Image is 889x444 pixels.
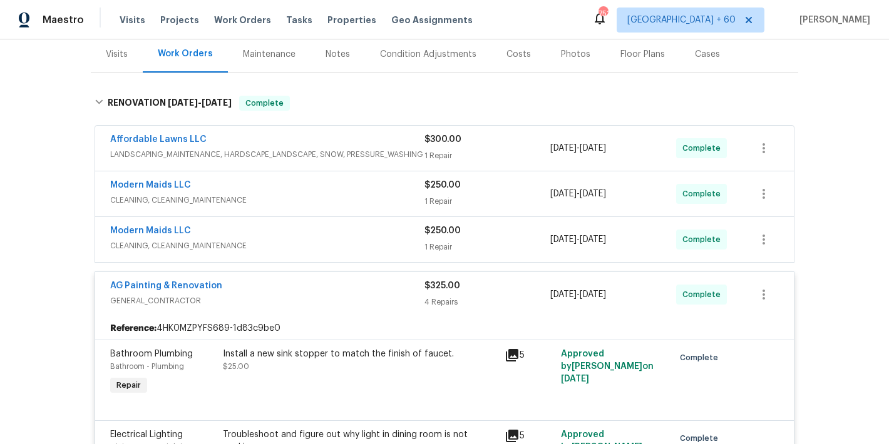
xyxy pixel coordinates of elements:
div: Install a new sink stopper to match the finish of faucet. [223,348,497,360]
span: [DATE] [580,189,606,198]
span: CLEANING, CLEANING_MAINTENANCE [110,240,424,252]
span: Complete [240,97,289,109]
a: Modern Maids LLC [110,181,191,189]
span: [DATE] [580,235,606,244]
span: Bathroom Plumbing [110,350,193,358]
span: $25.00 [223,363,249,370]
span: Complete [680,351,723,364]
div: Floor Plans [620,48,665,61]
span: - [168,98,232,107]
div: RENOVATION [DATE]-[DATE]Complete [91,83,798,123]
span: $325.00 [424,281,460,290]
div: 1 Repair [424,195,550,208]
a: AG Painting & Renovation [110,281,222,290]
span: Complete [682,233,726,246]
div: Visits [106,48,128,61]
a: Modern Maids LLC [110,226,191,235]
span: [DATE] [550,144,577,153]
span: [DATE] [561,375,589,383]
div: 1 Repair [424,149,550,162]
div: 4 Repairs [424,296,550,308]
div: 5 [505,428,553,443]
span: - [550,233,606,246]
span: Properties [327,14,376,26]
span: Complete [682,288,726,301]
span: LANDSCAPING_MAINTENANCE, HARDSCAPE_LANDSCAPE, SNOW, PRESSURE_WASHING [110,148,424,161]
span: [DATE] [580,290,606,299]
div: 1 Repair [424,241,550,253]
span: [GEOGRAPHIC_DATA] + 60 [627,14,736,26]
span: [DATE] [580,144,606,153]
a: Affordable Lawns LLC [110,135,207,144]
span: Bathroom - Plumbing [110,363,184,370]
span: $300.00 [424,135,461,144]
div: 751 [599,8,607,20]
div: Work Orders [158,48,213,60]
span: [DATE] [202,98,232,107]
span: [DATE] [550,290,577,299]
span: Projects [160,14,199,26]
span: [PERSON_NAME] [794,14,870,26]
span: Approved by [PERSON_NAME] on [561,350,654,383]
b: Reference: [110,322,157,335]
span: Complete [682,188,726,200]
span: - [550,288,606,301]
span: Visits [120,14,145,26]
h6: RENOVATION [108,96,232,111]
span: Geo Assignments [391,14,473,26]
span: Work Orders [214,14,271,26]
span: $250.00 [424,181,461,189]
div: Photos [561,48,590,61]
span: CLEANING, CLEANING_MAINTENANCE [110,194,424,206]
div: Notes [326,48,350,61]
div: 5 [505,348,553,363]
span: [DATE] [550,235,577,244]
span: [DATE] [168,98,198,107]
div: Costs [506,48,531,61]
div: Cases [695,48,720,61]
div: 4HK0MZPYFS689-1d83c9be0 [95,317,794,340]
span: - [550,142,606,154]
span: $250.00 [424,226,461,235]
span: Tasks [286,16,312,24]
div: Maintenance [243,48,295,61]
div: Condition Adjustments [380,48,476,61]
span: Complete [682,142,726,154]
span: Electrical Lighting [110,430,183,439]
span: Maestro [43,14,84,26]
span: [DATE] [550,189,577,198]
span: Repair [111,379,146,391]
span: GENERAL_CONTRACTOR [110,295,424,307]
span: - [550,188,606,200]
